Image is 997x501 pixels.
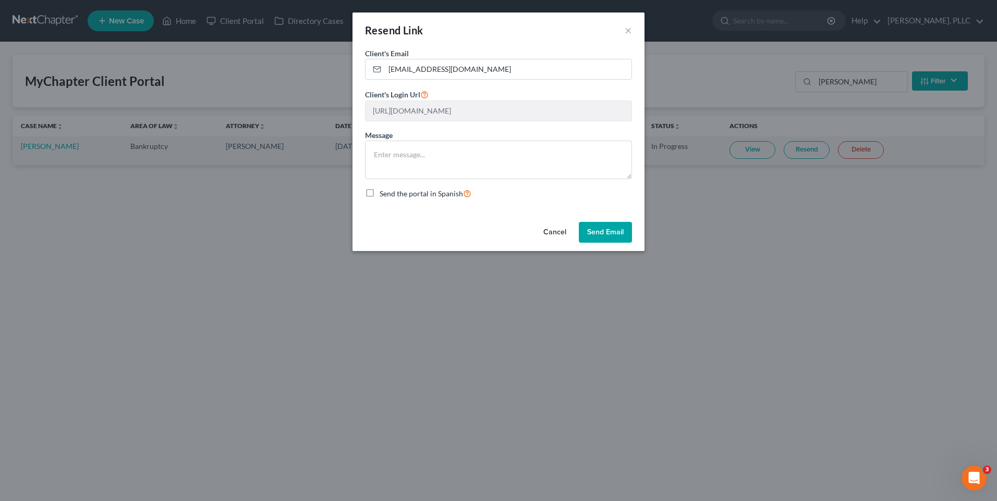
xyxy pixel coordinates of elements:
label: Message [365,130,393,141]
span: 3 [983,466,991,474]
label: Client's Login Url [365,88,429,101]
button: Send Email [579,222,632,243]
span: Client's Email [365,49,409,58]
div: Resend Link [365,23,423,37]
iframe: Intercom live chat [962,466,987,491]
button: × [625,24,632,36]
input: -- [366,101,631,121]
button: Cancel [535,222,575,243]
span: Send the portal in Spanish [380,189,463,198]
input: Enter email... [385,59,631,79]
